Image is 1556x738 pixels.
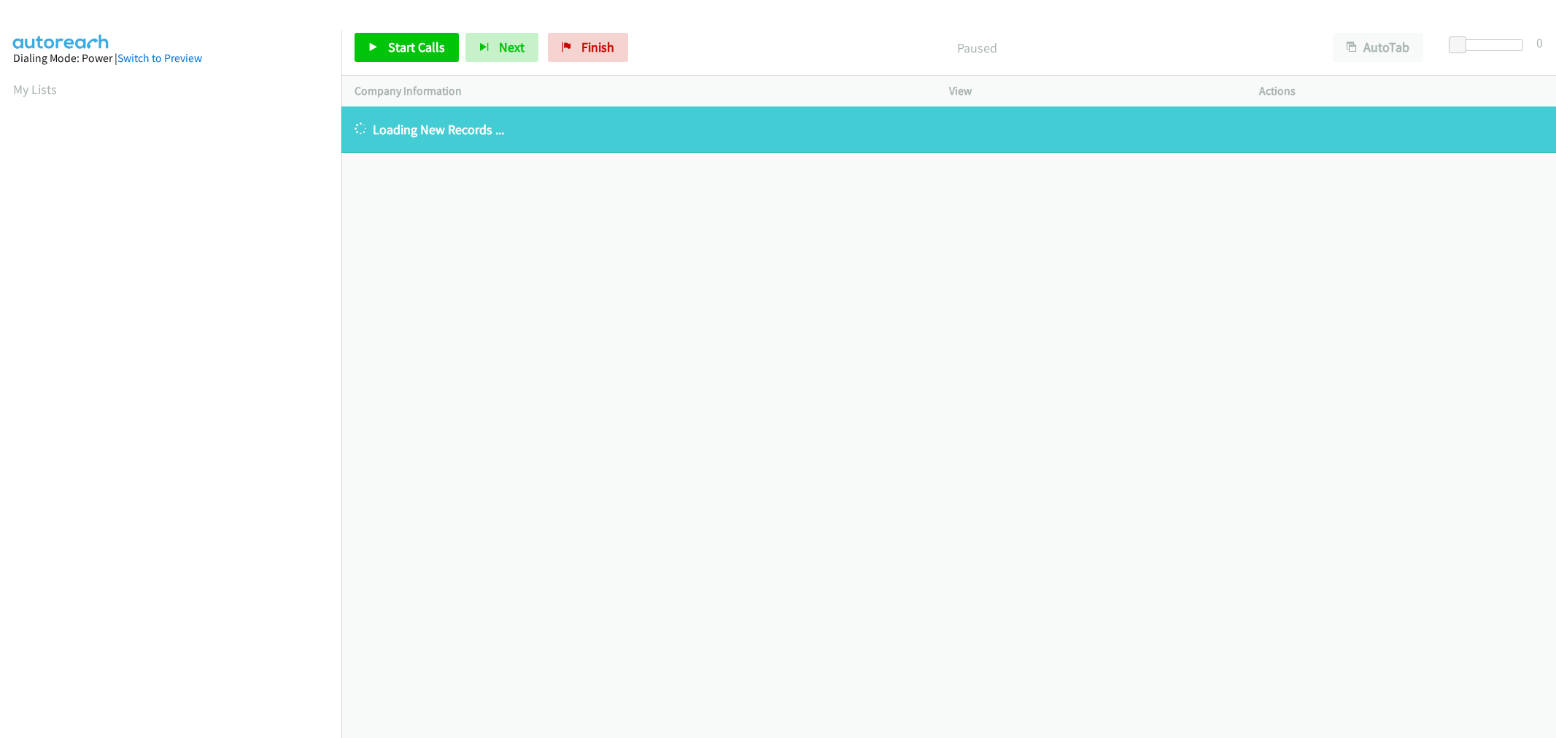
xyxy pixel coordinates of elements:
[355,82,923,100] p: Company Information
[1333,33,1423,62] button: AutoTab
[949,82,1233,100] p: View
[13,81,57,98] a: My Lists
[13,50,328,67] div: Dialing Mode: Power |
[1536,33,1543,53] div: 0
[355,120,1543,139] p: Loading New Records ...
[548,33,628,62] a: Finish
[388,39,445,55] span: Start Calls
[465,33,538,62] button: Next
[1259,82,1543,100] p: Actions
[117,51,202,65] a: Switch to Preview
[499,39,525,55] span: Next
[648,38,1307,58] p: Paused
[355,33,459,62] a: Start Calls
[1456,39,1523,51] div: Delay between calls (in seconds)
[581,39,614,55] span: Finish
